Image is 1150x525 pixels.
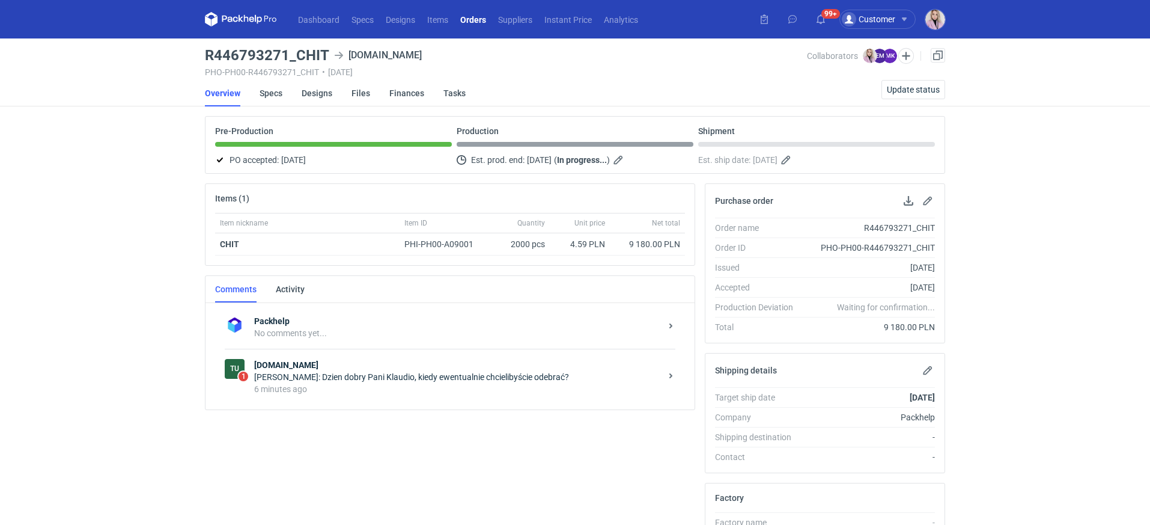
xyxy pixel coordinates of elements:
a: Tasks [443,80,466,106]
img: Klaudia Wiśniewska [863,49,877,63]
strong: In progress... [557,155,607,165]
span: [DATE] [281,153,306,167]
div: Est. prod. end: [457,153,693,167]
div: Est. ship date: [698,153,935,167]
div: Issued [715,262,803,274]
div: 2000 pcs [490,233,550,256]
a: Instant Price [538,12,598,26]
div: 9 180.00 PLN [615,238,680,250]
a: Suppliers [492,12,538,26]
strong: [DATE] [910,393,935,402]
a: Designs [302,80,332,106]
a: Specs [345,12,380,26]
div: Order ID [715,242,803,254]
div: Accepted [715,281,803,293]
em: Waiting for confirmation... [837,301,935,313]
div: Production Deviation [715,301,803,313]
figcaption: MK [883,49,897,63]
a: Specs [260,80,282,106]
div: PHO-PH00-R446793271_CHIT [DATE] [205,67,807,77]
h3: R446793271_CHIT [205,48,329,63]
div: - [803,451,935,463]
img: Packhelp [225,315,245,335]
div: Target ship date [715,391,803,404]
div: Total [715,321,803,333]
button: 99+ [811,10,830,29]
img: Klaudia Wiśniewska [925,10,945,29]
span: Collaborators [807,51,858,61]
div: [PERSON_NAME]: Dzien dobry Pani Klaudio, kiedy ewentualnie chcielibyście odebrać? [254,371,661,383]
em: ) [607,155,610,165]
h2: Factory [715,493,744,503]
strong: Packhelp [254,315,661,327]
h2: Shipping details [715,366,777,375]
a: Items [421,12,454,26]
div: [DOMAIN_NAME] [334,48,422,63]
div: PHI-PH00-A09001 [404,238,485,250]
div: Tuby.com.pl [225,359,245,379]
a: Finances [389,80,424,106]
p: Shipment [698,126,735,136]
button: Edit purchase order [920,194,935,208]
div: Packhelp [803,411,935,423]
div: No comments yet... [254,327,661,339]
a: Orders [454,12,492,26]
div: PO accepted: [215,153,452,167]
figcaption: EM [872,49,887,63]
span: Unit price [574,218,605,228]
svg: Packhelp Pro [205,12,277,26]
a: Overview [205,80,240,106]
div: Customer [842,12,895,26]
button: Edit estimated production end date [612,153,627,167]
a: Comments [215,276,257,302]
div: 4.59 PLN [555,238,605,250]
a: Activity [276,276,305,302]
span: • [322,67,325,77]
div: Contact [715,451,803,463]
div: 6 minutes ago [254,383,661,395]
button: Edit collaborators [898,48,914,64]
button: Download PO [901,194,916,208]
div: - [803,431,935,443]
div: Order name [715,222,803,234]
h2: Purchase order [715,196,773,206]
h2: Items (1) [215,194,249,203]
button: Update status [881,80,945,99]
div: [DATE] [803,281,935,293]
span: Item nickname [220,218,268,228]
strong: [DOMAIN_NAME] [254,359,661,371]
span: Quantity [517,218,545,228]
p: Production [457,126,499,136]
a: Files [351,80,370,106]
div: PHO-PH00-R446793271_CHIT [803,242,935,254]
span: Update status [887,85,940,94]
span: Net total [652,218,680,228]
span: 1 [239,372,248,381]
em: ( [554,155,557,165]
a: Dashboard [292,12,345,26]
div: Shipping destination [715,431,803,443]
a: CHIT [220,239,239,249]
span: Item ID [404,218,427,228]
a: Analytics [598,12,644,26]
button: Edit shipping details [920,363,935,378]
div: 9 180.00 PLN [803,321,935,333]
span: [DATE] [753,153,777,167]
a: Designs [380,12,421,26]
button: Customer [839,10,925,29]
div: R446793271_CHIT [803,222,935,234]
div: [DATE] [803,262,935,274]
a: Duplicate [931,48,945,63]
figcaption: Tu [225,359,245,379]
p: Pre-Production [215,126,273,136]
div: Company [715,411,803,423]
span: [DATE] [527,153,552,167]
button: Edit estimated shipping date [780,153,794,167]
